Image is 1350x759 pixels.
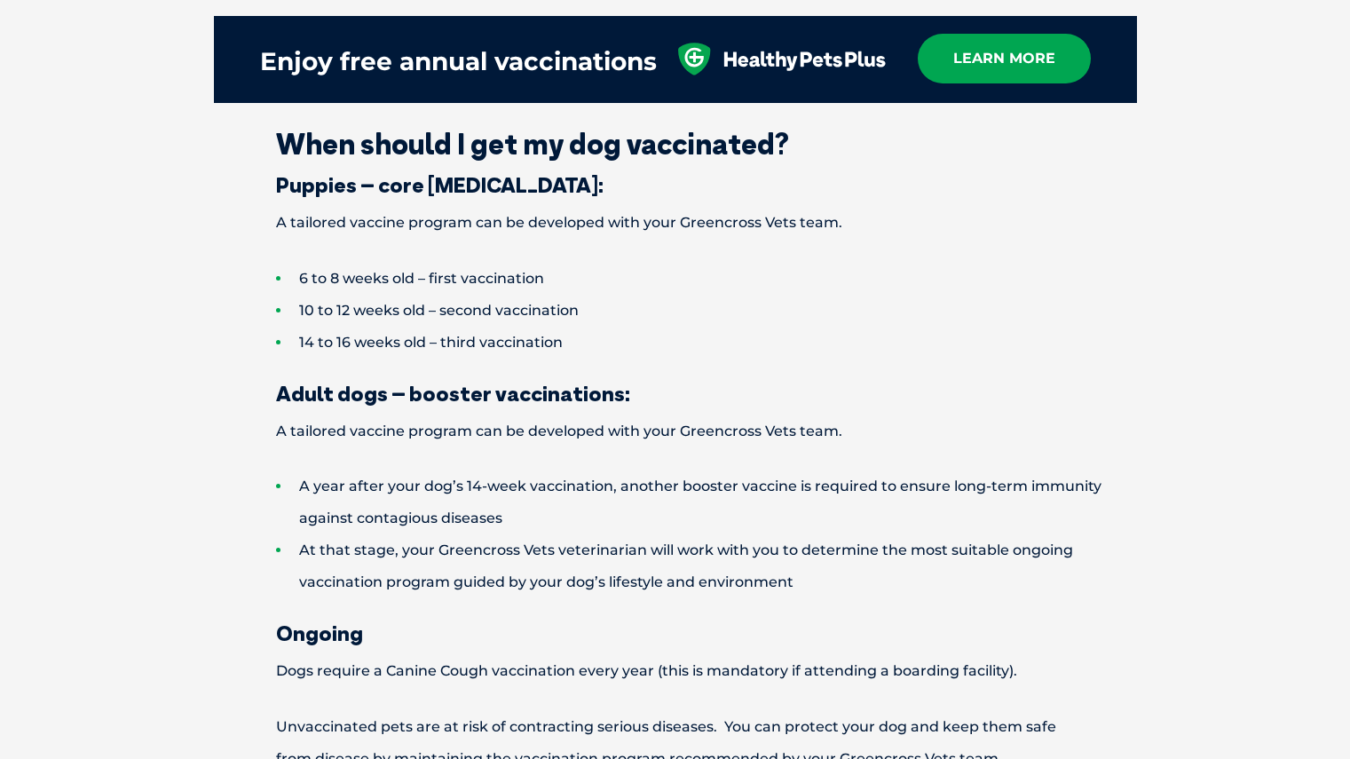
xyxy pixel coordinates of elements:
li: 10 to 12 weeks old – second vaccination [276,295,1137,327]
img: healthy-pets-plus.svg [675,43,887,75]
li: At that stage, your Greencross Vets veterinarian will work with you to determine the most suitabl... [276,534,1137,598]
p: Dogs require a Canine Cough vaccination every year (this is mandatory if attending a boarding fac... [214,655,1137,687]
p: A tailored vaccine program can be developed with your Greencross Vets team. [214,207,1137,239]
li: A year after your dog’s 14-week vaccination, another booster vaccine is required to ensure long-t... [276,470,1137,534]
h3: Adult dogs – booster vaccinations: [214,383,1137,404]
li: 14 to 16 weeks old – third vaccination [276,327,1137,359]
li: 6 to 8 weeks old – first vaccination [276,263,1137,295]
h3: Puppies – core [MEDICAL_DATA]: [214,174,1137,195]
a: learn more [918,34,1091,83]
h3: Ongoing [214,622,1137,644]
div: Enjoy free annual vaccinations [260,34,657,90]
p: A tailored vaccine program can be developed with your Greencross Vets team. [214,415,1137,447]
h2: When should I get my dog vaccinated? [214,130,1137,158]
